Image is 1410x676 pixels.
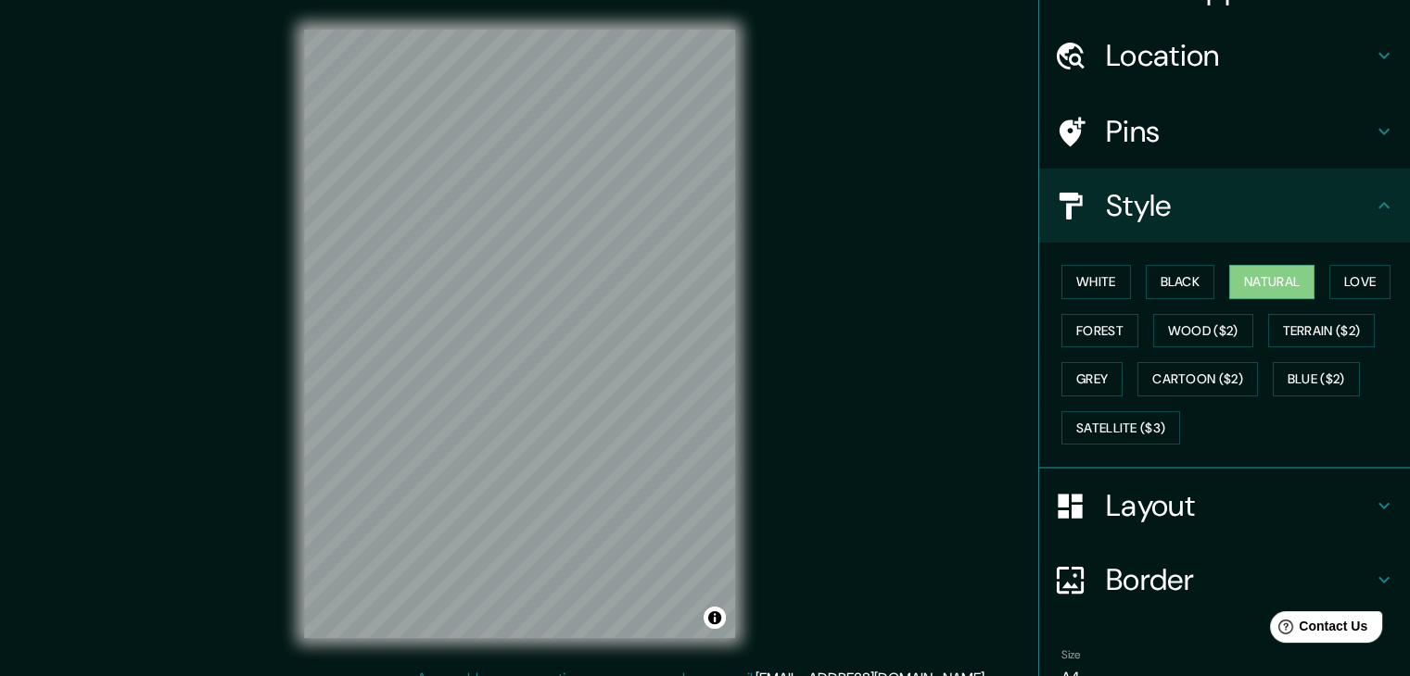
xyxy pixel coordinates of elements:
div: Style [1039,169,1410,243]
h4: Location [1106,37,1373,74]
div: Pins [1039,94,1410,169]
h4: Border [1106,561,1373,598]
button: Grey [1061,362,1123,396]
div: Layout [1039,469,1410,543]
label: Size [1061,647,1081,663]
h4: Pins [1106,113,1373,150]
button: Natural [1229,265,1315,299]
button: Satellite ($3) [1061,411,1180,445]
div: Location [1039,19,1410,93]
iframe: Help widget launcher [1245,604,1390,656]
div: Border [1039,543,1410,617]
button: Cartoon ($2) [1137,362,1258,396]
canvas: Map [304,30,735,638]
button: Toggle attribution [704,607,726,629]
h4: Style [1106,187,1373,224]
button: Wood ($2) [1153,314,1253,348]
h4: Layout [1106,487,1373,524]
button: Terrain ($2) [1268,314,1376,348]
button: Blue ($2) [1273,362,1360,396]
button: White [1061,265,1131,299]
button: Black [1146,265,1215,299]
button: Forest [1061,314,1138,348]
button: Love [1329,265,1391,299]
